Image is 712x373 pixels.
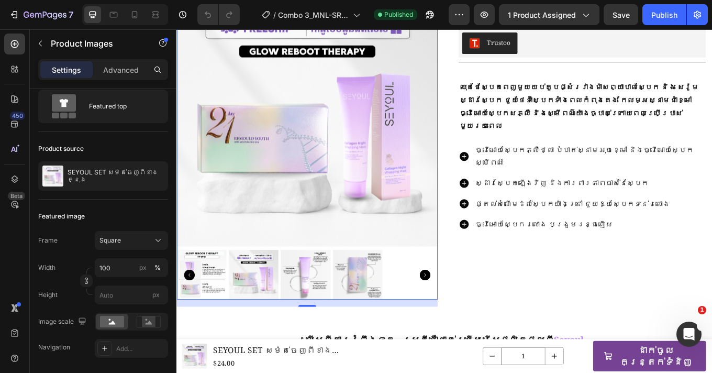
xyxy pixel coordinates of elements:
[116,344,165,354] div: Add...
[99,236,121,245] span: Square
[42,166,63,186] img: product feature img
[604,4,638,25] button: Save
[69,8,73,21] p: 7
[613,10,630,19] span: Save
[103,64,139,75] p: Advanced
[89,94,153,118] div: Featured top
[7,4,27,24] button: go back
[51,13,125,24] p: Hoạt động 1 giờ trước
[176,29,712,373] iframe: Design area
[8,200,172,331] div: [PERSON_NAME], do em [PERSON_NAME] được [PERSON_NAME] từ [PERSON_NAME]/chị. [PERSON_NAME] hợp [PE...
[335,4,399,29] button: Trustoo
[154,263,161,272] div: %
[8,156,172,199] div: Dạ, em ghi nhận thông tin ạ. Không biết mình còn câu hỏi hay thắc mắc nào cho em không?
[30,6,47,23] img: Profile image for Brad
[10,112,25,120] div: 450
[698,306,706,314] span: 1
[38,315,88,329] div: Image scale
[8,73,201,156] div: user nói…
[17,162,163,193] div: Dạ, em ghi nhận thông tin ạ. Không biết mình còn câu hỏi hay thắc mắc nào cho em không?
[95,231,168,250] button: Square
[164,4,184,24] button: Nhà
[38,263,55,272] label: Width
[278,9,349,20] span: Combo 3_MNL-SR21D
[17,206,163,278] div: [PERSON_NAME], do em [PERSON_NAME] được [PERSON_NAME] từ [PERSON_NAME]/chị. [PERSON_NAME] hợp [PE...
[51,37,140,50] p: Product Images
[33,293,41,301] button: Bộ chọn ảnh gif
[285,282,297,294] button: Carousel Next Arrow
[364,10,391,21] div: Trustoo
[350,197,619,212] p: ផ្តល់សំណើមដល់ស្បែកយ៉ាងជ្រៅ ជួយឱ្យស្បែកទន់រលោង
[151,261,164,274] button: px
[38,73,201,147] div: dạ [PERSON_NAME] do [PERSON_NAME] template của 1 [PERSON_NAME] [PERSON_NAME] [GEOGRAPHIC_DATA] [P...
[137,261,149,274] button: %
[197,4,240,25] div: Undo/Redo
[350,221,619,236] p: ធ្វើអោយស្បែករលោង បង្រួមរន្ធញើស
[16,293,25,301] button: Bộ chọn biểu tượng cảm xúc
[68,169,164,183] p: SEYOUL SET សម៉ត់ចេញពីខាងក្នុង
[38,144,84,153] div: Product source
[8,192,25,200] div: Beta
[330,59,620,122] h2: ឈុតថែស្បែកពេញមួយយប់គួបផ្សំរវាងម៉ាសព្យាបាលស្បែក និង សេរ៉ូមស្ដារស្បែក ជួយថែទាំស្បែកទាំងពេលកំពុងគេង ...
[95,286,168,304] input: px
[52,64,81,75] p: Settings
[139,263,147,272] div: px
[9,271,201,289] textarea: Tin nhắn...
[38,236,58,245] label: Frame
[343,10,355,23] img: Trustoo.png
[38,343,70,352] div: Navigation
[38,212,85,221] div: Featured image
[4,4,78,25] button: 7
[180,289,196,305] button: Gửi tin nhắn…
[8,200,201,349] div: Brad nói…
[152,291,160,299] span: px
[17,27,163,58] div: Bên em muốn ghi nhận thêm thông tin về trường hợp của mình để sau này có thể hỗ trợ mình tốt hơn.
[8,156,201,200] div: Brad nói…
[184,4,203,23] div: Đóng
[350,173,619,188] p: ស្ដារស្បែកឡើងវិញ និងការពារភាពចាស់នៃស្បែក
[499,4,599,25] button: 1 product assigned
[642,4,686,25] button: Publish
[676,322,702,347] iframe: Intercom live chat
[95,258,168,277] input: px%
[51,5,119,13] h1: [PERSON_NAME]
[350,134,619,164] p: ធ្វើអោយស្បែកភ្លឺថ្លា បំបាត់ស្នាមអុចខ្មៅ និងធ្វើអោយស្បែកស្មើពណ៌
[38,290,58,300] label: Height
[46,79,193,141] div: dạ [PERSON_NAME] do [PERSON_NAME] template của 1 [PERSON_NAME] [PERSON_NAME] [GEOGRAPHIC_DATA] [P...
[384,10,413,19] span: Published
[651,9,677,20] div: Publish
[508,9,576,20] span: 1 product assigned
[50,293,58,301] button: Tải tệp đính kèm lên
[273,9,276,20] span: /
[442,357,477,371] span: Seyoul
